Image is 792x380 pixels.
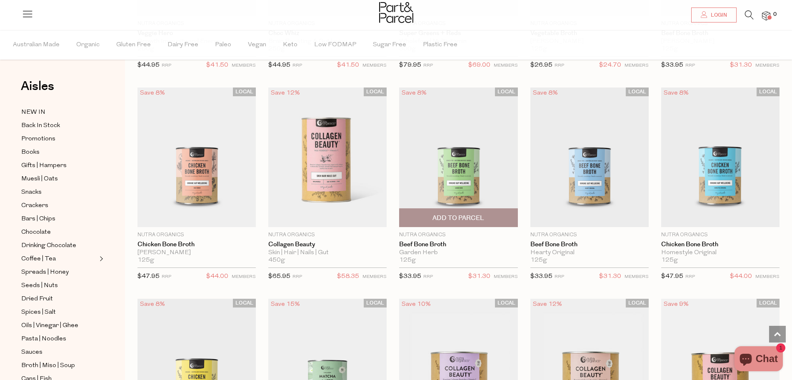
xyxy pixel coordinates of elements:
span: Oils | Vinegar | Ghee [21,321,78,331]
span: $79.95 [399,62,421,68]
small: MEMBERS [232,275,256,279]
div: Save 8% [530,87,560,99]
a: Promotions [21,134,97,144]
span: Spreads | Honey [21,267,69,277]
div: Garden Herb [399,249,517,257]
inbox-online-store-chat: Shopify online store chat [732,346,785,373]
small: RRP [162,275,171,279]
span: Seeds | Nuts [21,281,58,291]
a: Broth | Miso | Soup [21,360,97,371]
a: Seeds | Nuts [21,280,97,291]
small: RRP [555,63,564,68]
span: Organic [76,30,100,60]
small: MEMBERS [755,275,780,279]
span: $47.95 [137,273,160,280]
a: Beef Bone Broth [399,241,517,248]
small: MEMBERS [494,63,518,68]
img: Part&Parcel [379,2,413,23]
a: Back In Stock [21,120,97,131]
img: Chicken Bone Broth [137,87,256,227]
span: $31.30 [599,271,621,282]
button: Add To Parcel [399,208,517,227]
button: Expand/Collapse Coffee | Tea [97,254,103,264]
div: Homestyle Original [661,249,780,257]
a: Chicken Bone Broth [137,241,256,248]
a: Collagen Beauty [268,241,387,248]
span: LOCAL [626,299,649,307]
span: 450g [268,257,285,264]
a: Oils | Vinegar | Ghee [21,320,97,331]
span: $33.95 [530,273,552,280]
span: Plastic Free [423,30,457,60]
div: Save 8% [137,299,167,310]
a: Dried Fruit [21,294,97,304]
div: Save 8% [399,87,429,99]
small: MEMBERS [625,63,649,68]
small: RRP [423,63,433,68]
span: Broth | Miso | Soup [21,361,75,371]
span: $47.95 [661,273,683,280]
small: RRP [162,63,171,68]
a: Spices | Salt [21,307,97,317]
span: Sugar Free [373,30,406,60]
span: LOCAL [233,87,256,96]
span: $44.95 [268,62,290,68]
span: 125g [399,257,416,264]
a: Beef Bone Broth [530,241,649,248]
span: 125g [530,257,547,264]
a: Crackers [21,200,97,211]
span: Gluten Free [116,30,151,60]
span: Drinking Chocolate [21,241,76,251]
small: RRP [292,275,302,279]
a: Bars | Chips [21,214,97,224]
small: MEMBERS [362,275,387,279]
span: $31.30 [468,271,490,282]
div: Save 12% [530,299,565,310]
img: Beef Bone Broth [399,87,517,227]
span: Australian Made [13,30,60,60]
span: Snacks [21,187,42,197]
span: $58.35 [337,271,359,282]
span: LOCAL [364,87,387,96]
span: $24.70 [599,60,621,71]
small: RRP [685,63,695,68]
small: RRP [685,275,695,279]
span: Promotions [21,134,55,144]
span: $33.95 [661,62,683,68]
a: Drinking Chocolate [21,240,97,251]
a: Sauces [21,347,97,357]
span: Login [709,12,727,19]
a: Pasta | Noodles [21,334,97,344]
a: Snacks [21,187,97,197]
a: 0 [762,11,770,20]
span: Low FODMAP [314,30,356,60]
p: Nutra Organics [268,231,387,239]
span: Gifts | Hampers [21,161,67,171]
img: Beef Bone Broth [530,87,649,227]
span: Back In Stock [21,121,60,131]
span: Coffee | Tea [21,254,56,264]
a: Coffee | Tea [21,254,97,264]
span: Muesli | Oats [21,174,58,184]
span: Dairy Free [167,30,198,60]
span: $44.00 [730,271,752,282]
div: Save 8% [661,87,691,99]
span: Bars | Chips [21,214,55,224]
span: $41.50 [206,60,228,71]
span: $44.95 [137,62,160,68]
span: Paleo [215,30,231,60]
small: RRP [423,275,433,279]
span: LOCAL [626,87,649,96]
a: Spreads | Honey [21,267,97,277]
small: MEMBERS [625,275,649,279]
div: Save 8% [137,87,167,99]
div: Skin | Hair | Nails | Gut [268,249,387,257]
small: MEMBERS [232,63,256,68]
div: Save 15% [268,299,302,310]
span: Aisles [21,77,54,95]
span: 125g [137,257,154,264]
p: Nutra Organics [530,231,649,239]
a: Chicken Bone Broth [661,241,780,248]
p: Nutra Organics [399,231,517,239]
div: [PERSON_NAME] [137,249,256,257]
